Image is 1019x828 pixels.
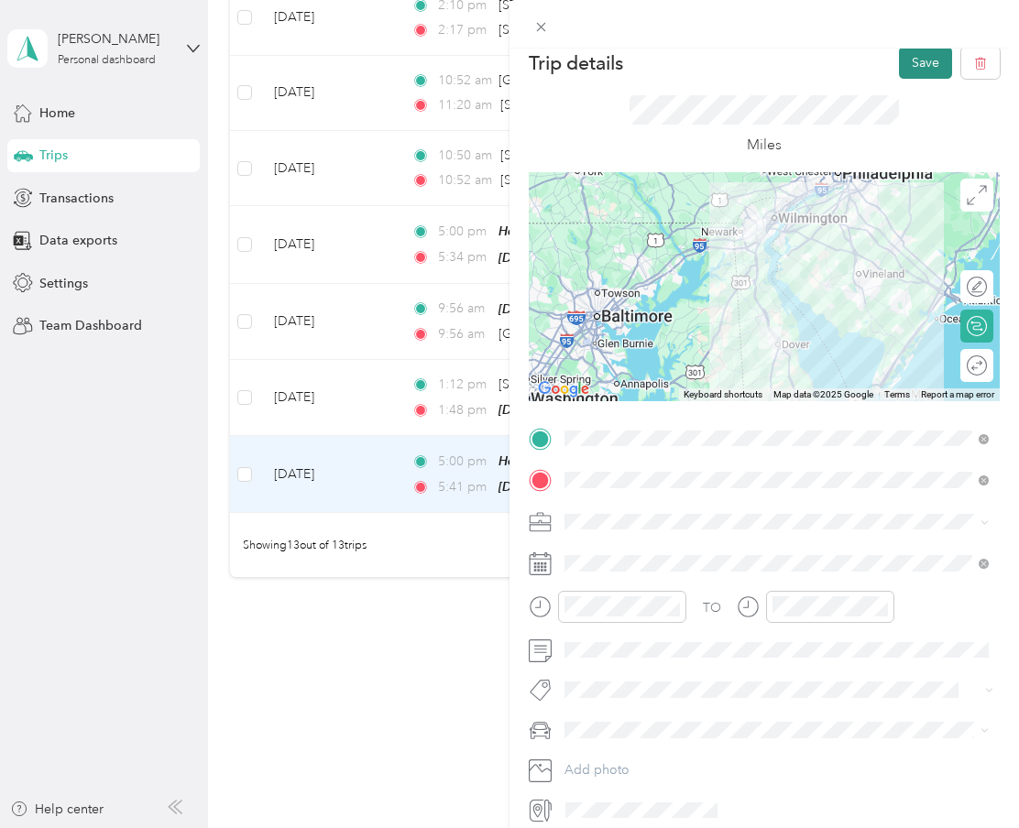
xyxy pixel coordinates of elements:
a: Open this area in Google Maps (opens a new window) [533,377,594,401]
button: Save [899,47,952,79]
span: Map data ©2025 Google [773,389,873,399]
iframe: Everlance-gr Chat Button Frame [916,725,1019,828]
div: TO [703,598,721,617]
button: Keyboard shortcuts [684,388,762,401]
button: Add photo [558,757,1000,783]
a: Report a map error [921,389,994,399]
img: Google [533,377,594,401]
p: Trip details [529,50,623,76]
p: Miles [747,134,782,157]
a: Terms (opens in new tab) [884,389,910,399]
